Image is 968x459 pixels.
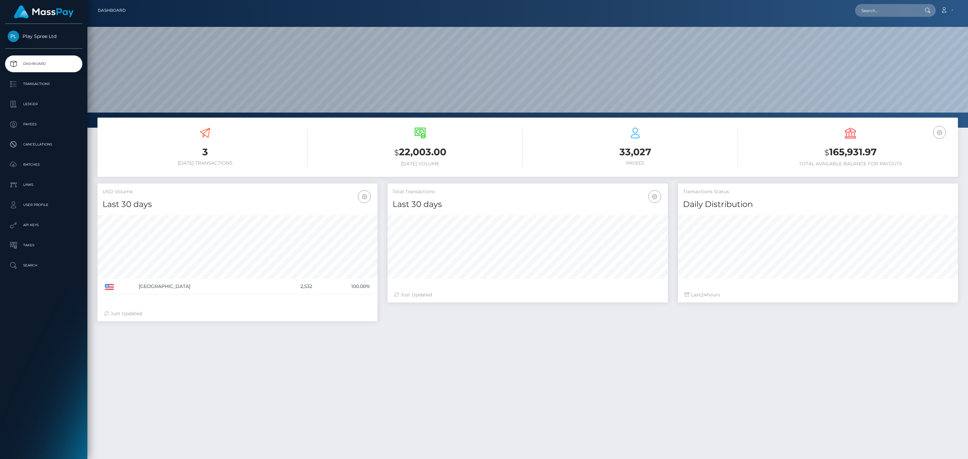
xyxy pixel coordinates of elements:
p: Taxes [8,240,80,250]
a: Transactions [5,76,82,92]
h4: Daily Distribution [683,199,953,210]
a: Batches [5,156,82,173]
a: Dashboard [98,3,126,17]
h3: 165,931.97 [748,145,953,159]
img: Play Spree Ltd [8,31,19,42]
h5: USD Volume [103,189,372,195]
h3: 33,027 [533,145,738,159]
a: Taxes [5,237,82,254]
p: Payees [8,119,80,129]
h5: Total Transactions [393,189,662,195]
h6: [DATE] Volume [318,161,523,167]
a: Dashboard [5,55,82,72]
h6: [DATE] Transactions [103,160,308,166]
p: Links [8,180,80,190]
small: $ [824,148,829,157]
h5: Transactions Status [683,189,953,195]
div: Just Updated [394,291,661,298]
td: 100.00% [315,279,372,294]
a: API Keys [5,217,82,234]
div: Last hours [685,291,951,298]
p: Ledger [8,99,80,109]
h3: 22,003.00 [318,145,523,159]
a: Links [5,176,82,193]
a: Search [5,257,82,274]
h4: Last 30 days [393,199,662,210]
h4: Last 30 days [103,199,372,210]
small: $ [394,148,399,157]
h3: 3 [103,145,308,159]
a: Payees [5,116,82,133]
td: 2,532 [274,279,315,294]
p: Transactions [8,79,80,89]
h6: Payees [533,160,738,166]
td: [GEOGRAPHIC_DATA] [136,279,274,294]
p: Batches [8,160,80,170]
p: API Keys [8,220,80,230]
p: Dashboard [8,59,80,69]
img: MassPay Logo [14,5,74,18]
p: Cancellations [8,139,80,150]
img: US.png [105,284,114,290]
p: Search [8,260,80,270]
span: Play Spree Ltd [5,33,82,39]
a: Ledger [5,96,82,113]
p: User Profile [8,200,80,210]
input: Search... [855,4,918,17]
a: User Profile [5,197,82,213]
div: Just Updated [104,310,371,317]
h6: Total Available Balance for Payouts [748,161,953,167]
a: Cancellations [5,136,82,153]
span: 24 [701,292,707,298]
